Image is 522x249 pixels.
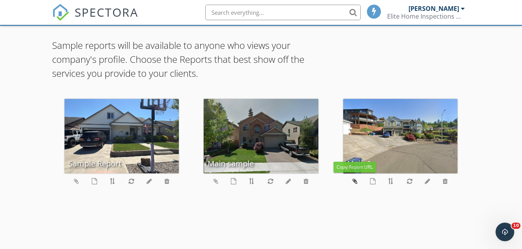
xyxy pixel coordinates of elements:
[496,223,514,241] iframe: Intercom live chat
[52,10,138,27] a: SPECTORA
[512,223,520,229] span: 10
[387,12,465,20] div: Elite Home Inspections NW
[337,164,373,170] span: Copy Report URL
[409,5,459,12] div: [PERSON_NAME]
[205,5,361,20] input: Search everything...
[75,4,138,20] span: SPECTORA
[52,4,69,21] img: The Best Home Inspection Software - Spectora
[52,38,330,80] p: Sample reports will be available to anyone who views your company's profile. Choose the Reports t...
